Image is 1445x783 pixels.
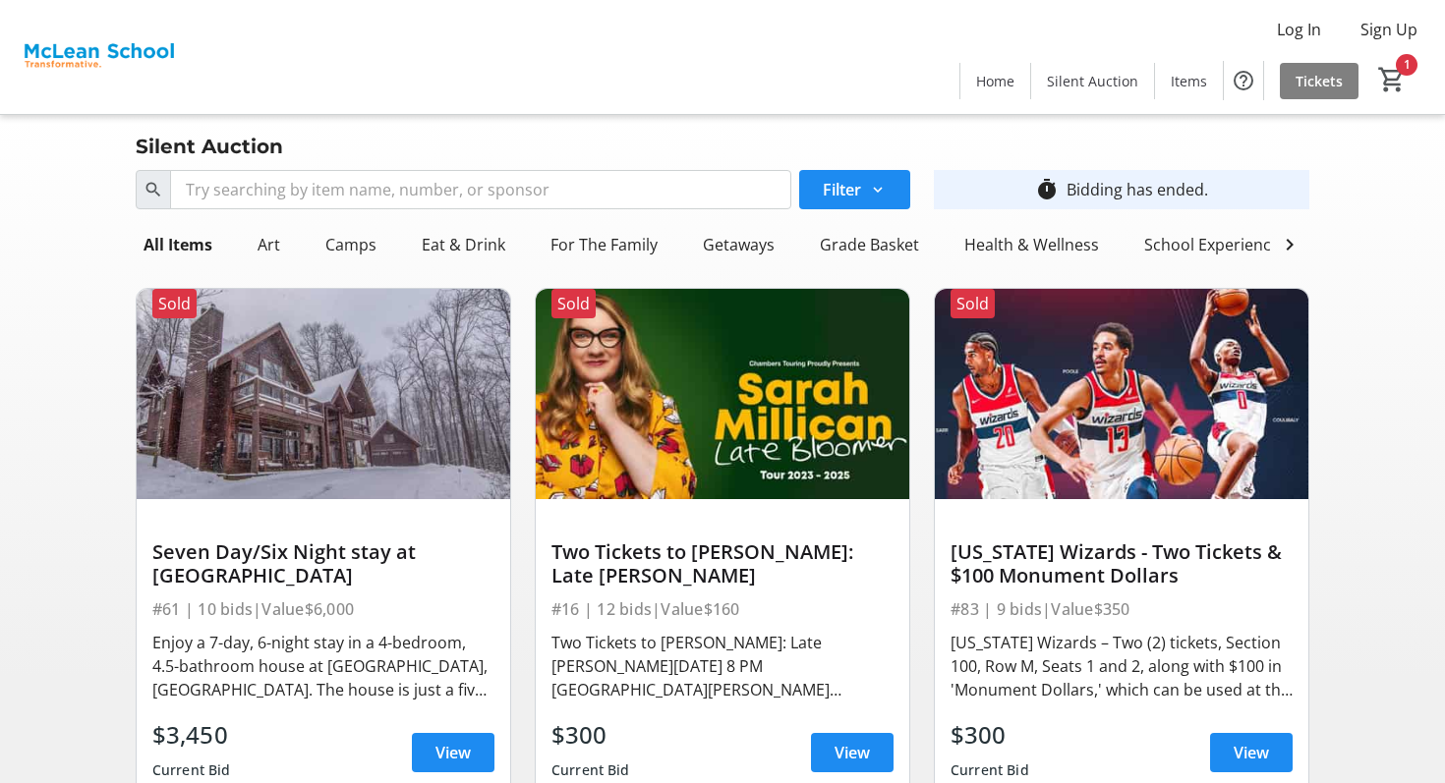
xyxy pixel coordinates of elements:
div: Camps [318,225,384,264]
div: Grade Basket [812,225,927,264]
div: [US_STATE] Wizards - Two Tickets & $100 Monument Dollars [951,540,1293,587]
span: View [835,741,870,764]
div: #16 | 12 bids | Value $160 [551,595,894,623]
div: [US_STATE] Wizards – Two (2) tickets, Section 100, Row M, Seats 1 and 2, along with $100 in 'Monu... [951,631,1293,701]
button: Cart [1374,62,1410,97]
div: Health & Wellness [956,225,1107,264]
div: Sold [951,289,995,318]
span: Items [1171,71,1207,91]
div: Getaways [695,225,782,264]
button: Log In [1261,14,1337,45]
a: Silent Auction [1031,63,1154,99]
div: Sold [152,289,197,318]
a: View [1210,733,1293,772]
a: Items [1155,63,1223,99]
img: Washington Wizards - Two Tickets & $100 Monument Dollars [935,289,1308,499]
img: Seven Day/Six Night stay at Deep Creek Lake [137,289,510,499]
div: Bidding has ended. [1067,178,1208,201]
span: View [435,741,471,764]
span: Filter [823,178,861,201]
button: Filter [799,170,910,209]
div: $300 [951,717,1029,753]
input: Try searching by item name, number, or sponsor [170,170,791,209]
div: $3,450 [152,717,231,753]
div: Silent Auction [124,131,295,162]
a: View [412,733,494,772]
mat-icon: timer_outline [1035,178,1059,201]
div: #83 | 9 bids | Value $350 [951,595,1293,623]
button: Sign Up [1345,14,1433,45]
div: For The Family [543,225,665,264]
span: Silent Auction [1047,71,1138,91]
div: Seven Day/Six Night stay at [GEOGRAPHIC_DATA] [152,540,494,587]
span: Sign Up [1360,18,1417,41]
div: Eat & Drink [414,225,513,264]
div: Art [250,225,288,264]
div: Enjoy a 7-day, 6-night stay in a 4-bedroom, 4.5-bathroom house at [GEOGRAPHIC_DATA], [GEOGRAPHIC_... [152,631,494,701]
div: School Experiences [1136,225,1296,264]
button: Help [1224,61,1263,100]
a: Home [960,63,1030,99]
div: #61 | 10 bids | Value $6,000 [152,595,494,623]
span: Log In [1277,18,1321,41]
span: Tickets [1296,71,1343,91]
img: Two Tickets to Sarah Millican: Late Bloomer [536,289,909,499]
div: Two Tickets to [PERSON_NAME]: Late [PERSON_NAME] [551,540,894,587]
span: Home [976,71,1014,91]
span: View [1234,741,1269,764]
a: View [811,733,894,772]
a: Tickets [1280,63,1358,99]
div: Sold [551,289,596,318]
div: $300 [551,717,630,753]
div: Two Tickets to [PERSON_NAME]: Late [PERSON_NAME][DATE] 8 PM [GEOGRAPHIC_DATA][PERSON_NAME][US_STA... [551,631,894,701]
div: All Items [136,225,220,264]
img: McLean School's Logo [12,8,186,106]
